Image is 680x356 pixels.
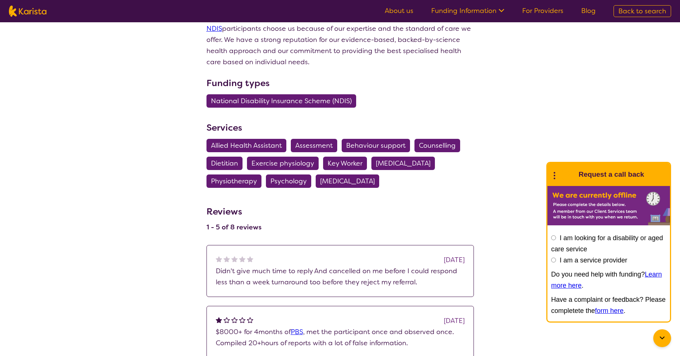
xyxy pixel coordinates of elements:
[206,141,291,150] a: Allied Health Assistant
[9,6,46,17] img: Karista logo
[266,177,316,186] a: Psychology
[247,256,253,262] img: nonereviewstar
[216,256,222,262] img: nonereviewstar
[211,157,238,170] span: Dietitian
[376,157,430,170] span: [MEDICAL_DATA]
[216,265,465,288] p: Didn't give much time to reply And cancelled on me before I could respond less than a week turnar...
[614,5,671,17] a: Back to search
[618,7,666,16] span: Back to search
[551,294,666,316] p: Have a complaint or feedback? Please completete the .
[551,269,666,291] p: Do you need help with funding? .
[320,174,375,188] span: [MEDICAL_DATA]
[291,327,303,336] a: PBS
[206,24,222,33] a: NDIS
[579,169,644,180] h1: Request a call back
[211,174,257,188] span: Physiotherapy
[342,141,414,150] a: Behaviour support
[206,159,247,168] a: Dietitian
[231,317,238,323] img: emptystar
[239,317,245,323] img: emptystar
[216,326,465,349] p: $8000+ for 4months of , met the participant once and observed once. Compiled 20+hours of reports ...
[547,186,670,225] img: Karista offline chat form to request call back
[206,223,261,232] h4: 1 - 5 of 8 reviews
[559,167,574,182] img: Karista
[270,174,307,188] span: Psychology
[206,177,266,186] a: Physiotherapy
[247,159,323,168] a: Exercise physiology
[444,315,465,326] div: [DATE]
[211,139,282,152] span: Allied Health Assistant
[224,256,230,262] img: nonereviewstar
[216,317,222,323] img: fullstar
[385,6,413,15] a: About us
[595,307,624,314] a: form here
[444,254,465,265] div: [DATE]
[371,159,439,168] a: [MEDICAL_DATA]
[291,141,342,150] a: Assessment
[522,6,563,15] a: For Providers
[211,94,352,108] span: National Disability Insurance Scheme (NDIS)
[239,256,245,262] img: nonereviewstar
[231,256,238,262] img: nonereviewstar
[206,23,474,68] p: participants choose us because of our expertise and the standard of care we offer. We have a stro...
[247,317,253,323] img: emptystar
[206,97,361,105] a: National Disability Insurance Scheme (NDIS)
[316,177,384,186] a: [MEDICAL_DATA]
[581,6,596,15] a: Blog
[431,6,504,15] a: Funding Information
[323,159,371,168] a: Key Worker
[224,317,230,323] img: emptystar
[551,234,663,253] label: I am looking for a disability or aged care service
[346,139,406,152] span: Behaviour support
[206,201,261,218] h3: Reviews
[206,121,474,134] h3: Services
[251,157,314,170] span: Exercise physiology
[328,157,362,170] span: Key Worker
[414,141,465,150] a: Counselling
[295,139,333,152] span: Assessment
[206,76,474,90] h3: Funding types
[560,257,627,264] label: I am a service provider
[419,139,456,152] span: Counselling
